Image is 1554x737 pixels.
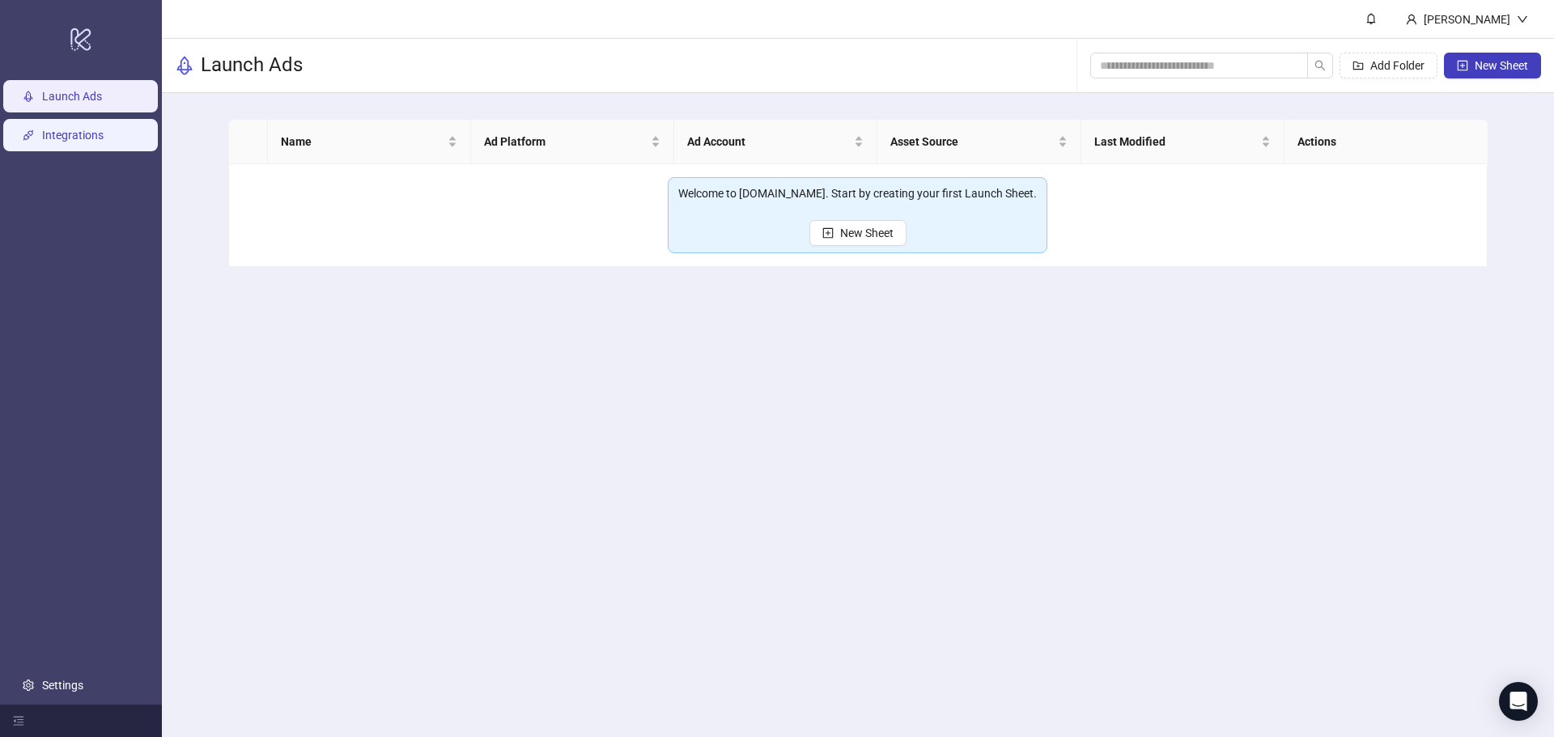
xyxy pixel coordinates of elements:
a: Integrations [42,129,104,142]
a: Settings [42,679,83,692]
th: Actions [1284,120,1488,164]
button: New Sheet [1444,53,1541,78]
th: Asset Source [877,120,1081,164]
span: search [1314,60,1326,71]
span: New Sheet [840,227,894,239]
span: menu-fold [13,715,24,726]
span: Ad Account [687,133,851,150]
th: Name [268,120,471,164]
span: plus-square [822,227,834,239]
div: [PERSON_NAME] [1417,11,1517,28]
span: plus-square [1457,60,1468,71]
span: New Sheet [1475,59,1528,72]
button: Add Folder [1340,53,1437,78]
span: folder-add [1352,60,1364,71]
span: Name [281,133,444,150]
th: Ad Account [674,120,877,164]
div: Welcome to [DOMAIN_NAME]. Start by creating your first Launch Sheet. [678,184,1037,202]
a: Launch Ads [42,90,102,103]
th: Ad Platform [471,120,674,164]
div: Open Intercom Messenger [1499,682,1538,721]
h3: Launch Ads [201,53,303,78]
span: bell [1365,13,1377,24]
span: Ad Platform [484,133,647,150]
span: Last Modified [1094,133,1258,150]
span: user [1406,14,1417,25]
span: rocket [175,56,194,75]
th: Last Modified [1081,120,1284,164]
span: Asset Source [890,133,1054,150]
span: down [1517,14,1528,25]
span: Add Folder [1370,59,1424,72]
button: New Sheet [809,220,906,246]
